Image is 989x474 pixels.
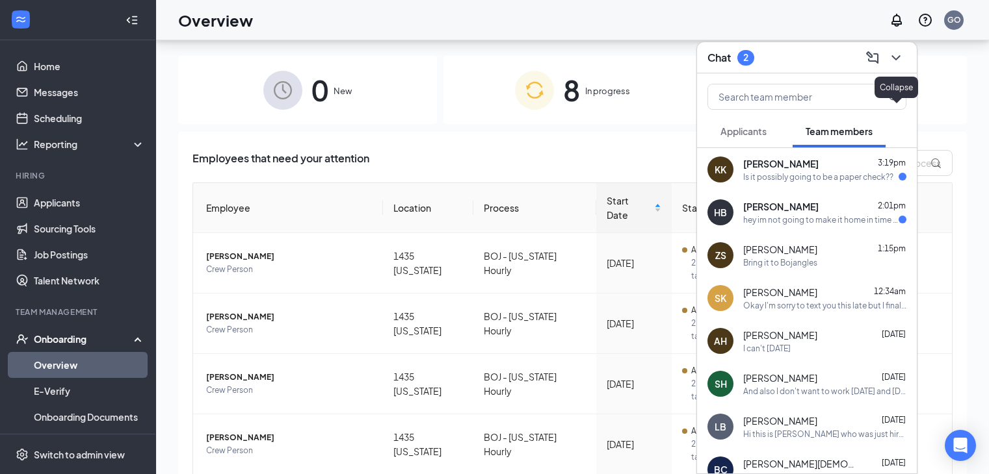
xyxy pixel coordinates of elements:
svg: ComposeMessage [865,50,880,66]
span: New [334,84,352,97]
button: ComposeMessage [862,47,883,68]
svg: QuestionInfo [917,12,933,28]
span: Employees that need your attention [192,150,369,176]
svg: Analysis [16,138,29,151]
div: Okay I'm sorry to text you this late but I finally got a chance to sit down and I was going to fi... [743,300,906,311]
span: 12:34am [874,286,906,296]
a: E-Verify [34,378,145,404]
span: 1:15pm [878,243,906,253]
span: [PERSON_NAME] [743,329,817,342]
span: [DATE] [882,458,906,468]
div: Open Intercom Messenger [945,430,976,461]
span: In progress [585,84,630,97]
div: Bring it to Bojangles [743,257,817,268]
td: 1435 [US_STATE] [383,233,474,293]
span: [PERSON_NAME][DEMOGRAPHIC_DATA] [743,457,860,470]
div: SH [715,377,727,390]
span: 2 assigned tasks [691,317,752,343]
span: 2 assigned tasks [691,377,752,403]
a: Messages [34,79,145,105]
th: Employee [193,183,383,233]
div: Hiring [16,170,142,181]
div: AH [714,334,727,347]
span: 2:01pm [878,201,906,210]
div: And also I don't want to work [DATE] and [DATE] those days I want off the rest I filled out is fine [743,386,906,397]
span: [DATE] [882,372,906,382]
td: 1435 [US_STATE] [383,354,474,414]
div: [DATE] [607,256,661,270]
a: Onboarding Documents [34,404,145,430]
div: [DATE] [607,377,661,391]
th: Location [383,183,474,233]
a: Activity log [34,430,145,456]
span: Start Date [607,193,652,222]
a: Overview [34,352,145,378]
span: [DATE] [882,415,906,425]
span: 8 [563,68,580,112]
td: BOJ - [US_STATE] Hourly [473,233,596,293]
div: hey im not going to make it home in time [DATE] so [DATE] I'll come in instead of [DATE] [743,214,899,225]
a: Job Postings [34,242,145,268]
h3: Chat [707,51,731,65]
svg: UserCheck [16,332,29,345]
a: Talent Network [34,268,145,293]
a: Scheduling [34,105,145,131]
div: Reporting [34,138,146,151]
div: Hi this is [PERSON_NAME] who was just hired at [GEOGRAPHIC_DATA] I didn't happen to get my employ... [743,429,906,440]
td: BOJ - [US_STATE] Hourly [473,354,596,414]
h1: Overview [178,9,253,31]
span: 2 assigned tasks [691,438,752,464]
span: 0 [311,68,328,112]
td: 1435 [US_STATE] [383,293,474,354]
span: [PERSON_NAME] [743,286,817,299]
span: Crew Person [206,384,373,397]
div: HB [714,206,727,219]
div: GO [947,14,961,25]
svg: ChevronDown [888,50,904,66]
div: Onboarding [34,332,134,345]
span: Crew Person [206,263,373,276]
span: 2 assigned tasks [691,256,752,282]
div: Collapse [875,77,918,98]
a: Home [34,53,145,79]
a: Sourcing Tools [34,216,145,242]
div: [DATE] [607,316,661,331]
span: [PERSON_NAME] [206,371,373,384]
div: Is it possibly going to be a paper check?? [743,171,893,182]
th: Process [473,183,596,233]
span: Action Required [691,425,751,438]
span: Crew Person [206,323,373,336]
div: SK [715,292,726,305]
input: Search team member [708,84,862,109]
td: BOJ - [US_STATE] Hourly [473,293,596,354]
div: [DATE] [607,437,661,451]
div: Switch to admin view [34,448,125,461]
span: [PERSON_NAME] [743,414,817,427]
span: Action Required [691,243,751,256]
svg: Settings [16,448,29,461]
span: Status [682,201,743,215]
button: ChevronDown [886,47,906,68]
span: Action Required [691,304,751,317]
span: [DATE] [882,329,906,339]
th: Status [672,183,763,233]
span: Crew Person [206,444,373,457]
div: ZS [715,249,726,262]
div: LB [715,420,726,433]
span: Applicants [720,125,767,137]
span: 3:19pm [878,158,906,168]
span: [PERSON_NAME] [743,157,819,170]
div: KK [715,163,726,176]
span: [PERSON_NAME] [206,310,373,323]
div: 2 [743,52,748,63]
span: [PERSON_NAME] [206,250,373,263]
span: Action Required [691,364,751,377]
svg: Collapse [125,14,138,27]
span: [PERSON_NAME] [743,200,819,213]
div: Team Management [16,306,142,318]
svg: Notifications [889,12,904,28]
a: Applicants [34,190,145,216]
span: [PERSON_NAME] [743,371,817,384]
div: I can't [DATE] [743,343,791,354]
span: [PERSON_NAME] [743,243,817,256]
